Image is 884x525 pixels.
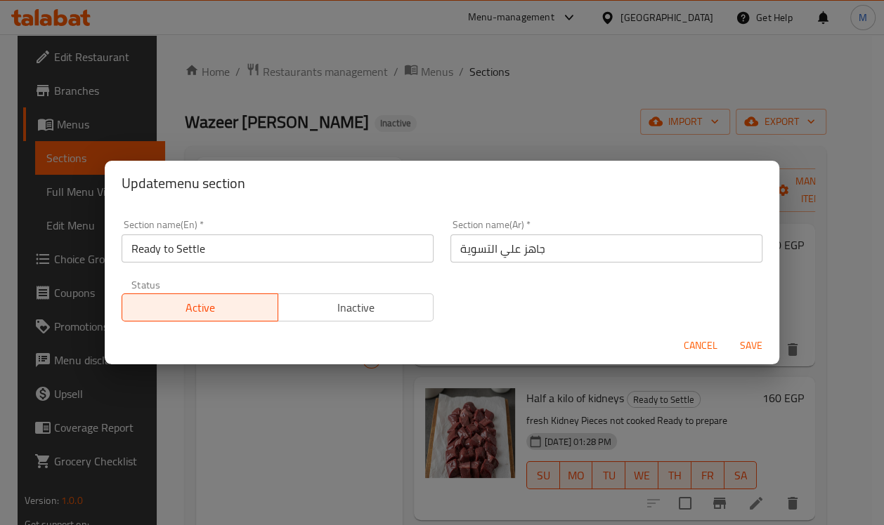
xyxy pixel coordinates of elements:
button: Cancel [678,333,723,359]
h2: Update menu section [122,172,762,194]
button: Inactive [278,293,434,321]
button: Save [729,333,774,359]
span: Cancel [684,337,717,354]
button: Active [122,293,278,321]
span: Active [128,298,273,318]
input: Please enter section name(en) [122,234,434,262]
input: Please enter section name(ar) [450,234,762,262]
span: Save [734,337,768,354]
span: Inactive [284,298,429,318]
